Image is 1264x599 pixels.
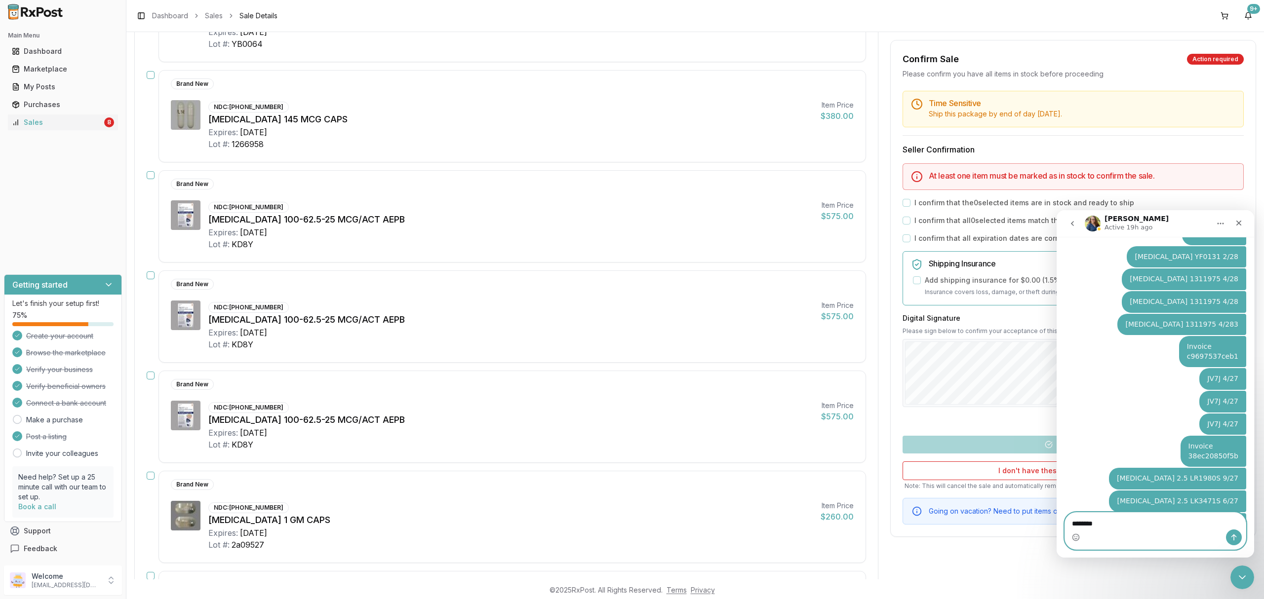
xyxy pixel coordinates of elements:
div: KD8Y [232,238,253,250]
div: Sales [12,117,102,127]
div: Lot #: [208,539,230,551]
span: Browse the marketplace [26,348,106,358]
button: Dashboard [4,43,122,59]
p: Let's finish your setup first! [12,299,114,308]
div: [DATE] [240,26,267,38]
div: Brand New [171,479,214,490]
div: Brand New [171,379,214,390]
div: [MEDICAL_DATA] 100-62.5-25 MCG/ACT AEPB [208,213,813,226]
span: Feedback [24,544,57,554]
h3: Getting started [12,279,68,291]
div: 8 [104,117,114,127]
a: Invite your colleagues [26,449,98,458]
button: My Posts [4,79,122,95]
a: Privacy [691,586,715,594]
div: KD8Y [232,338,253,350]
img: RxPost Logo [4,4,67,20]
div: Marketplace [12,64,114,74]
div: NDC: [PHONE_NUMBER] [208,402,289,413]
div: Action required [1187,54,1244,65]
iframe: Intercom live chat [1057,210,1254,558]
p: Note: This will cancel the sale and automatically remove these items from the marketplace. [903,482,1244,490]
label: Add shipping insurance for $0.00 ( 1.5 % of order value) [925,275,1113,285]
div: Brand New [171,279,214,290]
div: Lot #: [208,439,230,450]
a: Purchases [8,96,118,113]
h5: Shipping Insurance [929,260,1235,267]
p: [EMAIL_ADDRESS][DOMAIN_NAME] [32,581,100,589]
div: Expires: [208,226,238,238]
a: My Posts [8,78,118,96]
img: Linzess 145 MCG CAPS [171,100,200,130]
iframe: Intercom live chat [1230,565,1254,589]
a: Sales [205,11,223,21]
a: Make a purchase [26,415,83,425]
img: Trelegy Ellipta 100-62.5-25 MCG/ACT AEPB [171,300,200,330]
div: Lot #: [208,38,230,50]
button: Feedback [4,540,122,558]
button: Sales8 [4,114,122,130]
p: Need help? Set up a 25 minute call with our team to set up. [18,472,108,502]
div: NDC: [PHONE_NUMBER] [208,302,289,313]
div: Lot #: [208,238,230,250]
div: Expires: [208,427,238,439]
span: Connect a bank account [26,398,106,408]
h5: Time Sensitive [929,99,1235,107]
nav: breadcrumb [152,11,277,21]
div: Going on vacation? Need to put items on hold for a moment? [929,506,1235,516]
div: Lot #: [208,138,230,150]
span: Verify your business [26,365,93,374]
button: Purchases [4,97,122,112]
img: Trelegy Ellipta 100-62.5-25 MCG/ACT AEPB [171,200,200,230]
span: Create your account [26,331,93,341]
p: Please sign below to confirm your acceptance of this order [903,327,1244,335]
div: Item Price [821,100,854,110]
a: Sales8 [8,113,118,131]
div: Item Price [821,300,854,310]
div: $380.00 [821,110,854,122]
img: Vascepa 1 GM CAPS [171,501,200,530]
div: Item Price [821,501,854,511]
button: 9+ [1240,8,1256,24]
a: Dashboard [152,11,188,21]
a: Terms [667,586,687,594]
span: Verify beneficial owners [26,381,106,391]
p: Welcome [32,571,100,581]
div: [MEDICAL_DATA] 1 GM CAPS [208,513,813,527]
div: $575.00 [821,310,854,322]
span: Ship this package by end of day [DATE] . [929,110,1062,118]
div: Confirm Sale [903,52,959,66]
div: 1266958 [232,138,264,150]
div: Lot #: [208,338,230,350]
label: I confirm that all 0 selected items match the listed condition [914,216,1118,225]
label: I confirm that the 0 selected items are in stock and ready to ship [914,198,1134,208]
div: [DATE] [240,427,267,439]
span: 75 % [12,310,27,320]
